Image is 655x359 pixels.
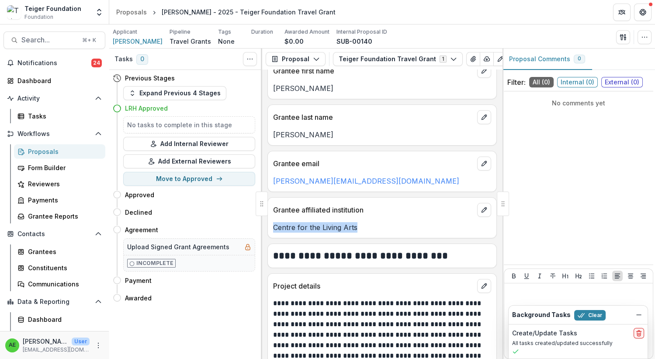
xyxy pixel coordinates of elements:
p: Internal Proposal ID [336,28,387,36]
h4: Declined [125,208,152,217]
span: Search... [21,36,77,44]
div: Proposals [116,7,147,17]
h5: No tasks to complete in this stage [127,120,251,129]
div: Tasks [28,112,98,121]
button: Italicize [534,271,545,281]
button: View Attached Files [466,52,480,66]
div: Proposals [28,147,98,156]
p: Project details [273,281,474,291]
p: Tags [218,28,231,36]
button: Proposal Comments [502,49,592,70]
h2: Create/Update Tasks [512,330,577,337]
span: 0 [578,56,581,62]
h4: Agreement [125,225,158,234]
h2: Background Tasks [512,311,571,319]
p: Centre for the Living Arts [273,222,491,233]
nav: breadcrumb [113,6,339,18]
a: [PERSON_NAME][EMAIL_ADDRESS][DOMAIN_NAME] [273,177,459,185]
a: Communications [14,277,105,291]
p: Grantee email [273,158,474,169]
span: Data & Reporting [17,298,91,306]
img: Teiger Foundation [7,5,21,19]
span: Notifications [17,59,91,67]
p: Filter: [507,77,526,87]
p: Awarded Amount [284,28,329,36]
button: Get Help [634,3,652,21]
button: edit [477,279,491,293]
a: Payments [14,193,105,207]
button: Open Data & Reporting [3,295,105,309]
a: Data Report [14,328,105,343]
div: [PERSON_NAME] - 2025 - Teiger Foundation Travel Grant [162,7,336,17]
div: Reviewers [28,179,98,188]
button: Toggle View Cancelled Tasks [243,52,257,66]
p: Applicant [113,28,137,36]
div: ⌘ + K [80,35,98,45]
div: Andrea Escobedo [9,342,16,348]
p: SUB-00140 [336,37,372,46]
button: Strike [548,271,558,281]
a: Proposals [14,144,105,159]
button: Bullet List [586,271,597,281]
span: External ( 0 ) [601,77,643,87]
button: Underline [521,271,532,281]
p: [PERSON_NAME] [273,129,491,140]
p: Duration [251,28,273,36]
button: Open Workflows [3,127,105,141]
a: Grantees [14,244,105,259]
button: Open Contacts [3,227,105,241]
h5: Upload Signed Grant Agreements [127,242,229,251]
span: [PERSON_NAME] [113,37,163,46]
button: Open entity switcher [93,3,105,21]
button: Heading 1 [560,271,571,281]
span: Activity [17,95,91,102]
span: Workflows [17,130,91,138]
p: [PERSON_NAME] [273,83,491,94]
p: No comments yet [507,98,650,108]
div: Grantee Reports [28,212,98,221]
button: Notifications24 [3,56,105,70]
a: Reviewers [14,177,105,191]
button: Clear [574,310,606,321]
button: Align Right [638,271,648,281]
p: All tasks created/updated successfully [512,339,644,347]
button: edit [477,110,491,124]
h4: LRH Approved [125,104,168,113]
button: Dismiss [634,310,644,320]
button: Edit as form [493,52,507,66]
p: Travel Grants [170,37,211,46]
a: Constituents [14,261,105,275]
button: delete [634,328,644,338]
h4: Previous Stages [125,73,175,83]
h3: Tasks [114,56,133,63]
div: Communications [28,279,98,289]
span: 0 [136,54,148,65]
a: Tasks [14,109,105,123]
span: Contacts [17,230,91,238]
a: Grantee Reports [14,209,105,223]
button: edit [477,203,491,217]
a: Dashboard [14,312,105,327]
button: Teiger Foundation Travel Grant1 [333,52,463,66]
p: [EMAIL_ADDRESS][DOMAIN_NAME] [23,346,90,354]
div: Grantees [28,247,98,256]
a: Form Builder [14,160,105,175]
button: Ordered List [599,271,610,281]
button: Align Center [625,271,636,281]
p: Pipeline [170,28,191,36]
button: Add Internal Reviewer [123,137,255,151]
button: edit [477,157,491,171]
button: Expand Previous 4 Stages [123,86,226,100]
div: Payments [28,195,98,205]
div: Dashboard [17,76,98,85]
div: Form Builder [28,163,98,172]
button: Search... [3,31,105,49]
p: [PERSON_NAME] [23,337,68,346]
h4: Approved [125,190,154,199]
div: Teiger Foundation [24,4,81,13]
p: User [72,338,90,345]
button: Align Left [612,271,623,281]
button: Bold [509,271,519,281]
h4: Awarded [125,293,152,303]
button: More [93,340,104,351]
